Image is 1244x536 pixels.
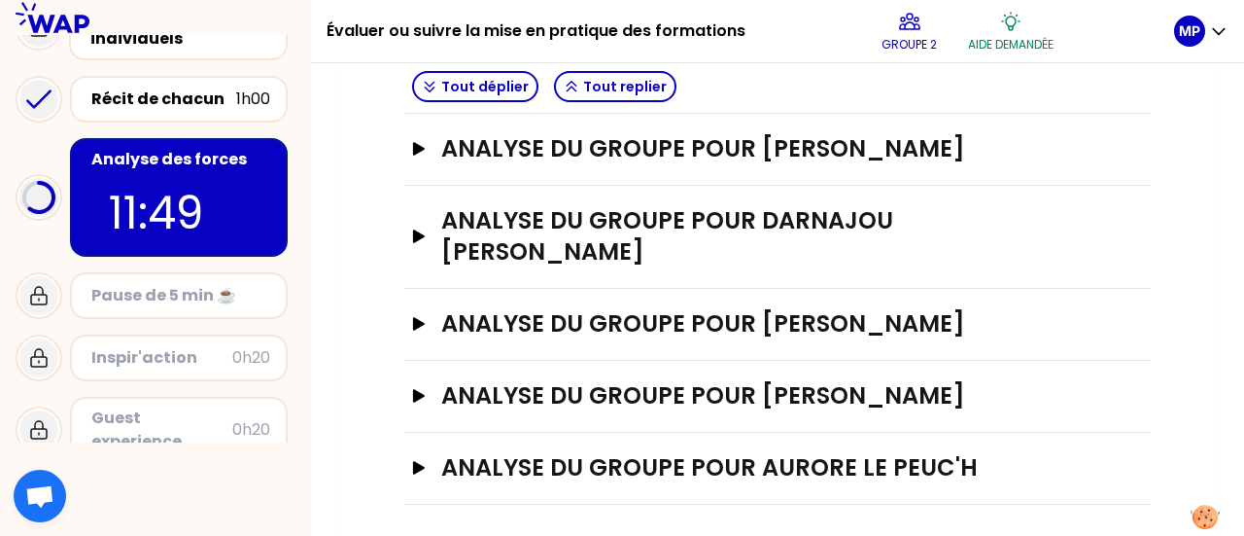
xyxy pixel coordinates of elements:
[232,418,270,442] div: 0h20
[441,452,1075,483] h3: analyse du groupe pour Aurore Le Peuc'h
[109,179,249,247] p: 11:49
[412,71,538,102] button: Tout déplier
[1174,16,1228,47] button: MP
[232,346,270,370] div: 0h20
[441,308,1075,339] h3: analyse du groupe pour [PERSON_NAME]
[881,37,937,53] p: Groupe 2
[91,88,236,111] div: Récit de chacun
[441,380,1075,411] h3: analyse du groupe pour [PERSON_NAME]
[1179,21,1200,41] p: MP
[236,88,270,111] div: 1h00
[554,71,676,102] button: Tout replier
[91,148,270,171] div: Analyse des forces
[412,205,1143,268] button: analyse du groupe pour Darnajou [PERSON_NAME]
[412,452,1143,483] button: analyse du groupe pour Aurore Le Peuc'h
[441,133,1075,164] h3: analyse du groupe pour [PERSON_NAME]
[91,407,232,453] div: Guest experience
[441,205,1075,268] h3: analyse du groupe pour Darnajou [PERSON_NAME]
[91,346,232,370] div: Inspir'action
[968,37,1054,53] p: Aide demandée
[91,284,270,307] div: Pause de 5 min ☕️
[960,2,1061,60] button: Aide demandée
[14,470,66,522] div: Ouvrir le chat
[412,308,1143,339] button: analyse du groupe pour [PERSON_NAME]
[412,133,1143,164] button: analyse du groupe pour [PERSON_NAME]
[412,380,1143,411] button: analyse du groupe pour [PERSON_NAME]
[874,2,945,60] button: Groupe 2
